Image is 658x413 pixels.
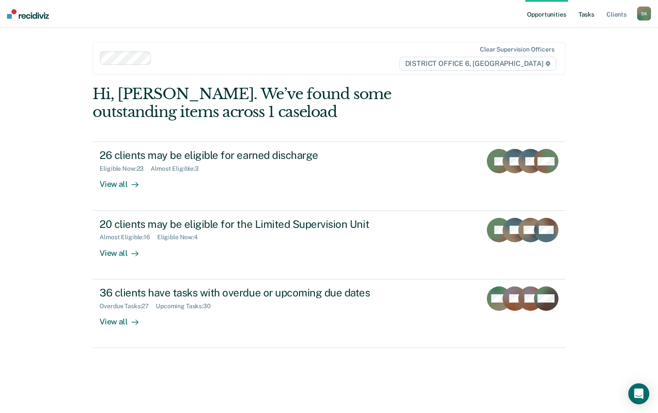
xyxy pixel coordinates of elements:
[628,383,649,404] div: Open Intercom Messenger
[151,165,206,172] div: Almost Eligible : 3
[156,303,218,310] div: Upcoming Tasks : 30
[93,85,471,121] div: Hi, [PERSON_NAME]. We’ve found some outstanding items across 1 caseload
[93,211,565,279] a: 20 clients may be eligible for the Limited Supervision UnitAlmost Eligible:16Eligible Now:4View all
[637,7,651,21] button: SK
[400,57,556,71] span: DISTRICT OFFICE 6, [GEOGRAPHIC_DATA]
[93,279,565,348] a: 36 clients have tasks with overdue or upcoming due datesOverdue Tasks:27Upcoming Tasks:30View all
[100,303,156,310] div: Overdue Tasks : 27
[157,234,205,241] div: Eligible Now : 4
[100,286,406,299] div: 36 clients have tasks with overdue or upcoming due dates
[100,218,406,231] div: 20 clients may be eligible for the Limited Supervision Unit
[100,165,151,172] div: Eligible Now : 23
[7,9,49,19] img: Recidiviz
[100,241,148,258] div: View all
[100,310,148,327] div: View all
[93,141,565,210] a: 26 clients may be eligible for earned dischargeEligible Now:23Almost Eligible:3View all
[100,149,406,162] div: 26 clients may be eligible for earned discharge
[100,234,157,241] div: Almost Eligible : 16
[100,172,148,189] div: View all
[480,46,554,53] div: Clear supervision officers
[637,7,651,21] div: S K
